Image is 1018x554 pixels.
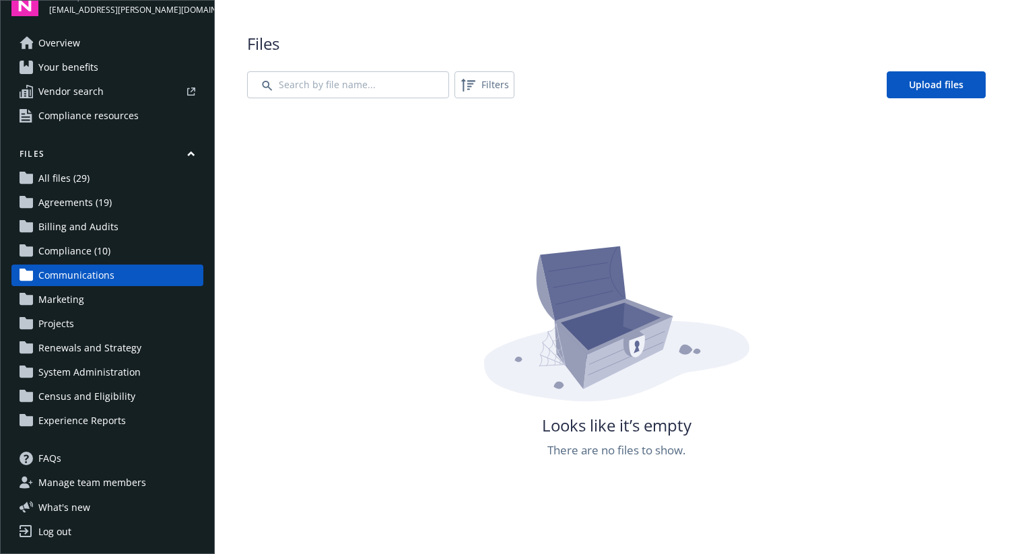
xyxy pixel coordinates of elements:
span: Renewals and Strategy [38,337,141,359]
span: All files (29) [38,168,90,189]
span: Compliance resources [38,105,139,127]
span: Vendor search [38,81,104,102]
a: Experience Reports [11,410,203,431]
span: Marketing [38,289,84,310]
a: Upload files [887,71,986,98]
button: Files [11,148,203,165]
a: Manage team members [11,472,203,493]
a: FAQs [11,448,203,469]
div: Log out [38,521,71,543]
span: Manage team members [38,472,146,493]
span: Billing and Audits [38,216,118,238]
span: Experience Reports [38,410,126,431]
span: [EMAIL_ADDRESS][PERSON_NAME][DOMAIN_NAME] [49,4,203,16]
span: Filters [481,77,509,92]
button: Filters [454,71,514,98]
input: Search by file name... [247,71,449,98]
a: System Administration [11,361,203,383]
span: System Administration [38,361,141,383]
a: Your benefits [11,57,203,78]
a: Compliance resources [11,105,203,127]
button: What's new [11,500,112,514]
span: Your benefits [38,57,98,78]
a: Overview [11,32,203,54]
a: Billing and Audits [11,216,203,238]
a: All files (29) [11,168,203,189]
span: FAQs [38,448,61,469]
span: Communications [38,265,114,286]
a: Communications [11,265,203,286]
span: Census and Eligibility [38,386,135,407]
span: What ' s new [38,500,90,514]
span: Projects [38,313,74,335]
span: Files [247,32,986,55]
a: Vendor search [11,81,203,102]
span: Looks like it’s empty [542,414,691,437]
span: Filters [457,74,512,96]
a: Census and Eligibility [11,386,203,407]
a: Agreements (19) [11,192,203,213]
span: Overview [38,32,80,54]
span: Compliance (10) [38,240,110,262]
a: Projects [11,313,203,335]
span: There are no files to show. [547,442,685,459]
a: Marketing [11,289,203,310]
a: Renewals and Strategy [11,337,203,359]
span: Upload files [909,78,963,91]
span: Agreements (19) [38,192,112,213]
a: Compliance (10) [11,240,203,262]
